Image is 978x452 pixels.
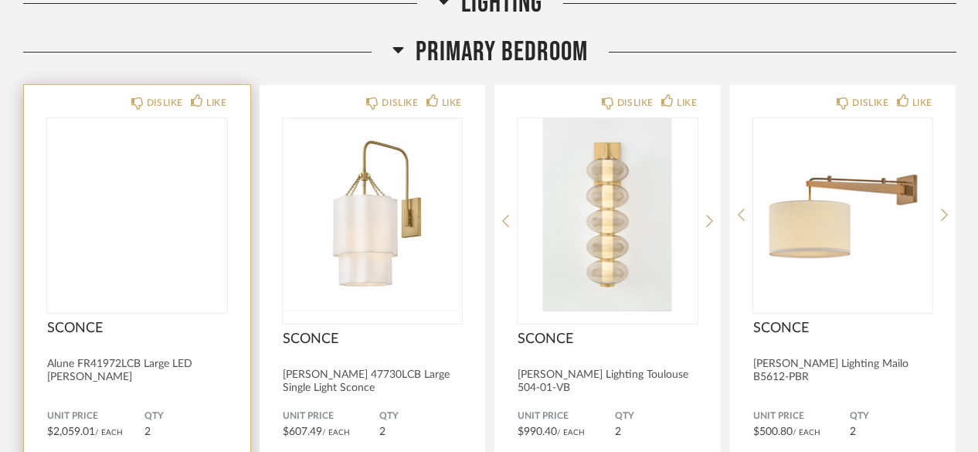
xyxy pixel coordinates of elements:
span: $2,059.01 [47,427,95,437]
span: QTY [379,410,462,423]
div: DISLIKE [147,95,183,110]
span: $500.80 [753,427,793,437]
div: LIKE [912,95,932,110]
div: DISLIKE [382,95,418,110]
span: QTY [850,410,932,423]
span: 2 [850,427,856,437]
div: [PERSON_NAME] Lighting Toulouse 504-01-VB [518,369,698,395]
span: Unit Price [283,410,380,423]
span: Unit Price [47,410,144,423]
span: / Each [322,429,350,437]
span: SCONCE [47,320,227,337]
span: Unit Price [518,410,615,423]
div: DISLIKE [852,95,888,110]
span: SCONCE [283,331,463,348]
span: 2 [615,427,621,437]
span: SCONCE [518,331,698,348]
img: undefined [753,118,933,311]
span: / Each [793,429,820,437]
span: Unit Price [753,410,851,423]
span: Primary Bedroom [416,36,588,69]
div: Alune FR41972LCB Large LED [PERSON_NAME] [47,358,227,384]
span: 2 [379,427,385,437]
span: 2 [144,427,151,437]
div: LIKE [206,95,226,110]
div: LIKE [677,95,697,110]
span: / Each [95,429,123,437]
span: QTY [144,410,227,423]
span: QTY [615,410,698,423]
div: 0 [518,118,698,311]
span: SCONCE [753,320,933,337]
div: DISLIKE [617,95,654,110]
span: $607.49 [283,427,322,437]
img: undefined [283,118,463,311]
div: 0 [283,118,463,311]
div: LIKE [442,95,462,110]
div: [PERSON_NAME] 47730LCB Large Single Light Sconce [283,369,463,395]
span: / Each [557,429,585,437]
img: undefined [518,118,698,311]
div: [PERSON_NAME] Lighting Mailo B5612-PBR [753,358,933,384]
span: $990.40 [518,427,557,437]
